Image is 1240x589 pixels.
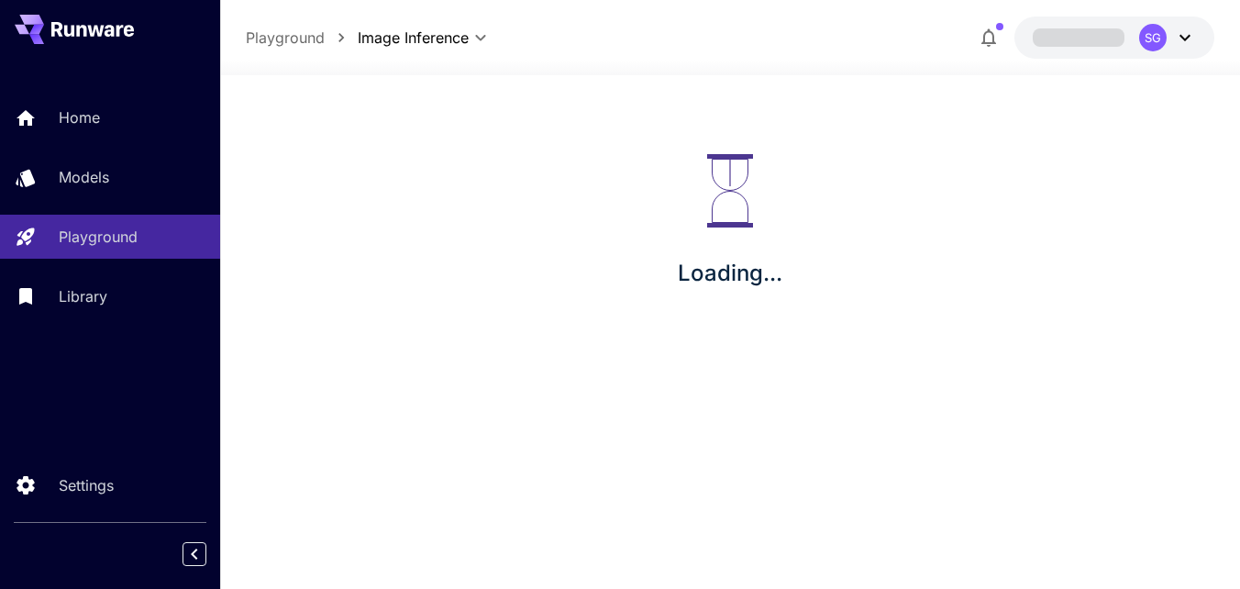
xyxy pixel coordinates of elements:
div: SG [1139,24,1167,51]
p: Library [59,285,107,307]
nav: breadcrumb [246,27,358,49]
p: Playground [59,226,138,248]
a: Playground [246,27,325,49]
button: SG [1014,17,1214,59]
p: Settings [59,474,114,496]
button: Collapse sidebar [183,542,206,566]
div: Collapse sidebar [196,538,220,571]
span: Image Inference [358,27,469,49]
p: Loading... [678,257,782,290]
p: Home [59,106,100,128]
p: Models [59,166,109,188]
